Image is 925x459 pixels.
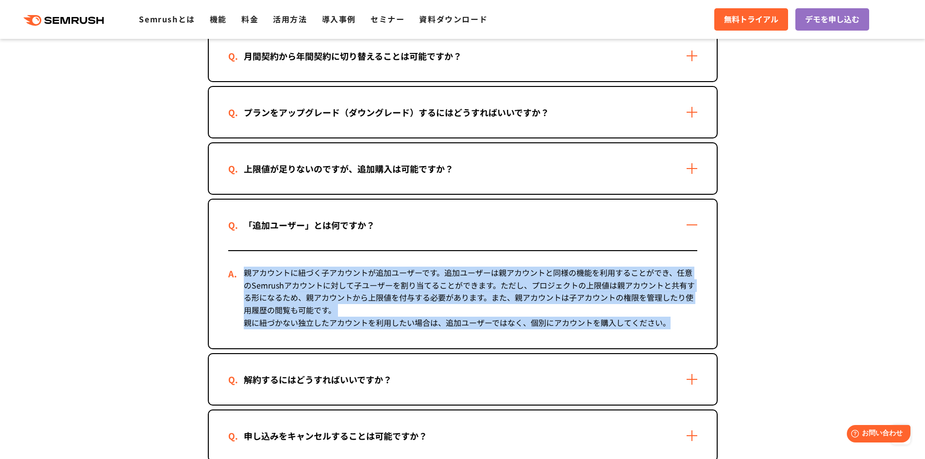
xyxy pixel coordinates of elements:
a: 活用方法 [273,13,307,25]
div: 上限値が足りないのですが、追加購入は可能ですか？ [228,162,469,176]
a: 無料トライアル [714,8,788,31]
iframe: Help widget launcher [839,421,914,448]
a: 資料ダウンロード [419,13,488,25]
a: Semrushとは [139,13,195,25]
a: セミナー [370,13,404,25]
a: 料金 [241,13,258,25]
div: 親アカウントに紐づく子アカウントが追加ユーザーです。追加ユーザーは親アカウントと同様の機能を利用することができ、任意のSemrushアカウントに対して子ユーザーを割り当てることができます。ただし... [228,251,697,348]
div: 解約するにはどうすればいいですか？ [228,373,407,387]
span: デモを申し込む [805,13,859,26]
span: 無料トライアル [724,13,778,26]
div: 月間契約から年間契約に切り替えることは可能ですか？ [228,49,477,63]
div: 「追加ユーザー」とは何ですか？ [228,218,390,232]
div: プランをアップグレード（ダウングレード）するにはどうすればいいですか？ [228,105,565,119]
a: 導入事例 [322,13,356,25]
a: 機能 [210,13,227,25]
div: 申し込みをキャンセルすることは可能ですか？ [228,429,443,443]
a: デモを申し込む [795,8,869,31]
